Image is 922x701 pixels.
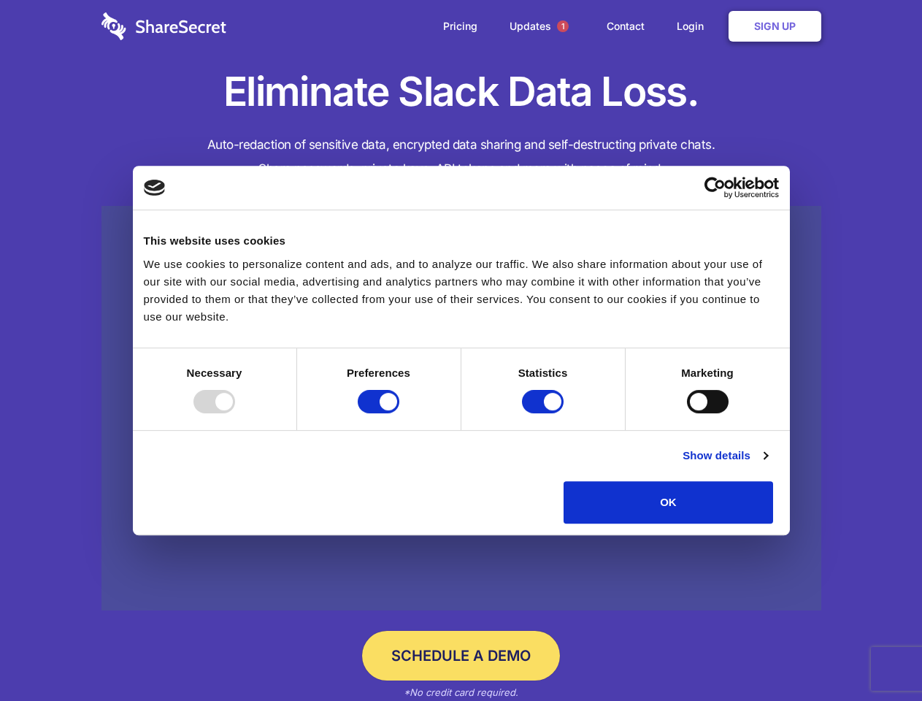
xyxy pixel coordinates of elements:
strong: Preferences [347,367,410,379]
span: 1 [557,20,569,32]
a: Show details [683,447,767,464]
strong: Necessary [187,367,242,379]
a: Usercentrics Cookiebot - opens in a new window [651,177,779,199]
strong: Statistics [518,367,568,379]
div: This website uses cookies [144,232,779,250]
em: *No credit card required. [404,686,518,698]
a: Wistia video thumbnail [101,206,821,611]
a: Contact [592,4,659,49]
a: Pricing [429,4,492,49]
img: logo [144,180,166,196]
a: Schedule a Demo [362,631,560,681]
a: Login [662,4,726,49]
h1: Eliminate Slack Data Loss. [101,66,821,118]
img: logo-wordmark-white-trans-d4663122ce5f474addd5e946df7df03e33cb6a1c49d2221995e7729f52c070b2.svg [101,12,226,40]
strong: Marketing [681,367,734,379]
div: We use cookies to personalize content and ads, and to analyze our traffic. We also share informat... [144,256,779,326]
a: Sign Up [729,11,821,42]
h4: Auto-redaction of sensitive data, encrypted data sharing and self-destructing private chats. Shar... [101,133,821,181]
button: OK [564,481,773,524]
